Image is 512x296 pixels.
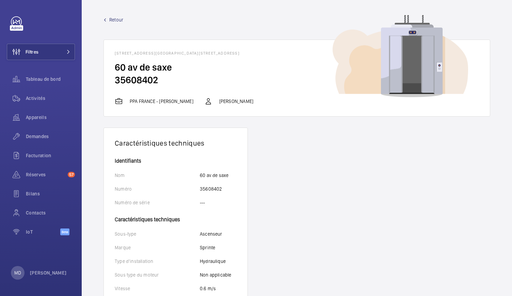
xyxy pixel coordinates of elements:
[26,133,75,140] span: Demandes
[115,244,200,251] p: Marque
[115,199,200,206] p: Numéro de série
[130,98,193,105] p: PPA FRANCE - [PERSON_NAME]
[115,172,200,179] p: Nom
[26,114,75,121] span: Appareils
[109,16,123,23] span: Retour
[219,98,253,105] p: [PERSON_NAME]
[7,44,75,60] button: Filtres
[115,213,237,222] h4: Caractéristiques techniques
[68,172,75,177] span: 57
[200,244,215,251] p: Sprinte
[200,199,205,206] p: ---
[115,61,479,74] h2: 60 av de saxe
[333,15,468,98] img: device image
[26,95,75,102] span: Activités
[115,158,237,164] h4: Identifiants
[115,139,237,147] h1: Caractéristiques techniques
[200,172,228,179] p: 60 av de saxe
[26,152,75,159] span: Facturation
[26,48,38,55] span: Filtres
[26,228,60,235] span: IoT
[26,76,75,83] span: Tableau de bord
[14,269,21,276] p: MD
[200,285,216,292] p: 0.6 m/s
[200,258,226,265] p: Hydraulique
[200,231,222,237] p: Ascenseur
[200,271,231,278] p: Non applicable
[115,285,200,292] p: Vitesse
[115,186,200,192] p: Numéro
[200,186,222,192] p: 35608402
[115,231,200,237] p: Sous-type
[30,269,67,276] p: [PERSON_NAME]
[26,209,75,216] span: Contacts
[60,228,69,235] span: Beta
[115,258,200,265] p: Type d'installation
[115,271,200,278] p: Sous type du moteur
[115,74,479,86] h2: 35608402
[26,171,65,178] span: Réserves
[115,51,479,56] h1: [STREET_ADDRESS][GEOGRAPHIC_DATA][STREET_ADDRESS]
[26,190,75,197] span: Bilans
